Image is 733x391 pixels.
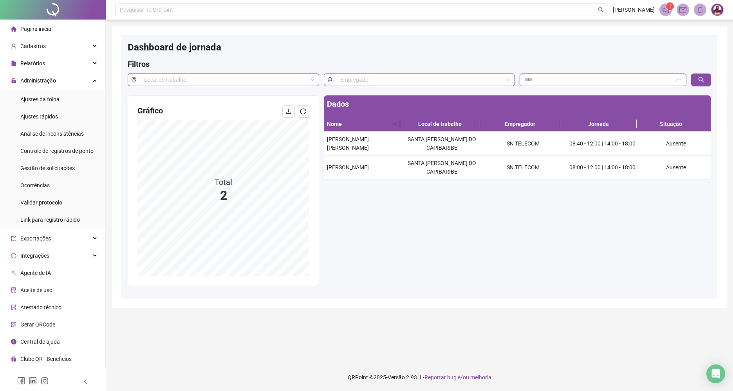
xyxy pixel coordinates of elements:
[560,117,637,132] th: Jornada
[11,43,16,49] span: user-add
[401,132,483,156] td: SANTA [PERSON_NAME] DO CAPIBARIBE
[641,156,711,179] td: Ausente
[300,108,306,115] span: reload
[20,356,72,362] span: Clube QR - Beneficios
[106,364,733,391] footer: QRPoint © 2025 - 2.93.1 -
[11,253,16,258] span: sync
[11,61,16,66] span: file
[480,117,560,132] th: Empregador
[128,59,150,69] span: Filtros
[11,287,16,293] span: audit
[11,236,16,241] span: export
[83,379,88,384] span: left
[20,253,49,259] span: Integrações
[666,2,674,10] sup: 1
[20,43,46,49] span: Cadastros
[11,305,16,310] span: solution
[400,117,480,132] th: Local de trabalho
[285,108,292,115] span: download
[20,287,52,293] span: Aceite de uso
[128,74,140,86] span: environment
[401,156,483,179] td: SANTA [PERSON_NAME] DO CAPIBARIBE
[662,6,669,13] span: notification
[20,26,52,32] span: Página inicial
[20,96,60,102] span: Ajustes da folha
[20,304,61,310] span: Atestado técnico
[20,165,75,171] span: Gestão de solicitações
[20,235,51,242] span: Exportações
[388,374,405,380] span: Versão
[679,6,686,13] span: mail
[11,356,16,362] span: gift
[29,377,37,385] span: linkedin
[711,4,723,16] img: 52992
[11,26,16,32] span: home
[424,374,491,380] span: Reportar bug e/ou melhoria
[11,78,16,83] span: lock
[20,339,60,345] span: Central de ajuda
[20,199,62,206] span: Validar protocolo
[327,120,389,128] span: Nome
[669,4,672,9] span: 1
[20,217,80,223] span: Link para registro rápido
[637,117,705,132] th: Situação
[20,182,50,188] span: Ocorrências
[20,60,45,66] span: Relatórios
[327,164,369,170] span: [PERSON_NAME]
[11,339,16,344] span: info-circle
[613,5,655,14] span: [PERSON_NAME]
[327,136,369,151] span: [PERSON_NAME] [PERSON_NAME]
[137,106,163,115] span: Gráfico
[482,156,564,179] td: SN TELECOM
[482,132,564,156] td: SN TELECOM
[697,6,704,13] span: bell
[392,122,397,126] span: search
[20,148,94,154] span: Controle de registros de ponto
[706,364,725,383] div: Open Intercom Messenger
[20,131,84,137] span: Análise de inconsistências
[20,321,55,328] span: Gerar QRCode
[20,113,58,120] span: Ajustes rápidos
[598,7,604,13] span: search
[20,77,56,84] span: Administração
[128,42,221,53] span: Dashboard de jornada
[20,270,51,276] span: Agente de IA
[564,156,641,179] td: 08:00 - 12:00 | 14:00 - 18:00
[391,118,399,130] span: search
[41,377,49,385] span: instagram
[641,132,711,156] td: Ausente
[564,132,641,156] td: 08:40 - 12:00 | 14:00 - 18:00
[11,322,16,327] span: qrcode
[324,74,336,86] span: user
[698,77,704,83] span: search
[327,99,349,109] span: Dados
[17,377,25,385] span: facebook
